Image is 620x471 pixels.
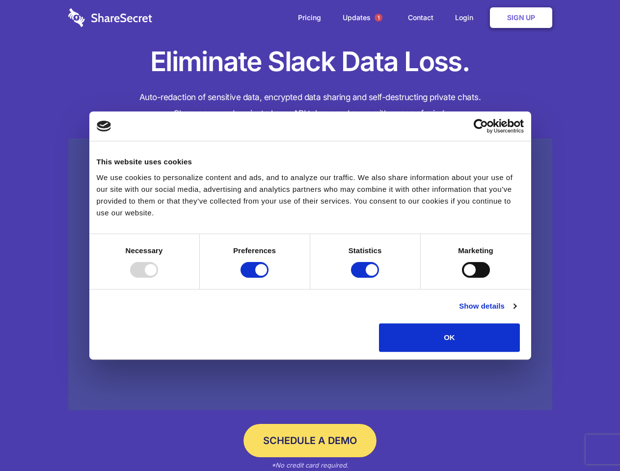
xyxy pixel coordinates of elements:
a: Usercentrics Cookiebot - opens in a new window [438,119,524,133]
a: Pricing [288,2,331,33]
div: This website uses cookies [97,156,524,168]
a: Login [445,2,488,33]
h4: Auto-redaction of sensitive data, encrypted data sharing and self-destructing private chats. Shar... [68,89,552,122]
a: Schedule a Demo [243,424,377,457]
strong: Preferences [233,246,276,255]
strong: Necessary [126,246,163,255]
img: logo-wordmark-white-trans-d4663122ce5f474addd5e946df7df03e33cb6a1c49d2221995e7729f52c070b2.svg [68,8,152,27]
button: OK [379,323,520,352]
img: logo [97,121,111,131]
em: *No credit card required. [271,461,349,469]
strong: Statistics [349,246,382,255]
a: Show details [459,300,516,312]
div: We use cookies to personalize content and ads, and to analyze our traffic. We also share informat... [97,172,524,219]
h1: Eliminate Slack Data Loss. [68,44,552,79]
a: Sign Up [490,7,552,28]
a: Contact [398,2,443,33]
span: 1 [375,14,382,22]
strong: Marketing [458,246,493,255]
a: Wistia video thumbnail [68,138,552,411]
